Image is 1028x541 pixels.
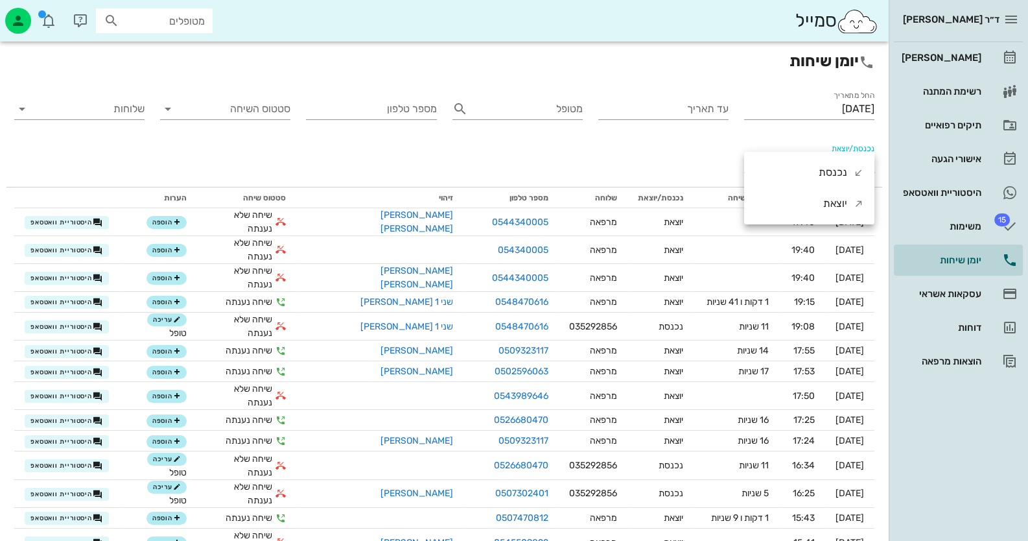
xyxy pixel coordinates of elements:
a: 0509323117 [498,434,548,448]
a: [PERSON_NAME] [380,488,453,499]
span: טופל [169,328,187,339]
span: יוצאת [664,366,683,377]
span: [DATE] [835,296,864,307]
h2: יומן שיחות [14,49,874,73]
span: היסטוריית וואטסאפ [30,437,103,447]
span: עריכה [153,316,181,324]
span: הוספה [152,298,181,306]
span: 17:50 [793,391,815,402]
span: מרפאה [590,391,617,402]
a: היסטוריית וואטסאפ [894,177,1023,208]
button: היסטוריית וואטסאפ [25,512,109,525]
span: 17:53 [793,366,815,377]
a: יומן שיחות [894,245,1023,276]
span: נכנסת/יוצאת [638,193,683,202]
span: שיחה שלא נענתה [207,208,272,235]
span: 19:40 [791,217,815,228]
span: שיחה שלא נענתה [207,236,272,263]
span: 17:25 [793,415,815,426]
a: 0509323117 [498,344,548,357]
button: עריכה [147,313,187,326]
a: 0507302401 [495,487,548,500]
th: מספר טלפון [463,187,559,208]
img: SmileCloud logo [836,8,878,34]
span: שיחה נענתה [226,344,272,357]
span: 11 שניות [739,460,769,471]
span: 1 דקות ו 41 שניות [707,296,769,307]
span: נכנסת [659,460,683,471]
span: הוספה [152,438,181,446]
a: 0548470616 [495,320,548,333]
th: סטטוס שיחה [197,187,296,208]
span: [DATE] [835,345,864,356]
a: [PERSON_NAME] [894,42,1023,73]
button: היסטוריית וואטסאפ [25,435,109,448]
div: סטטוס השיחה [160,99,290,119]
span: 035292856 [569,460,617,471]
span: יוצאת [664,296,683,307]
button: היסטוריית וואטסאפ [25,415,109,427]
span: טופל [169,495,187,506]
button: היסטוריית וואטסאפ [25,296,109,309]
span: שיחה שלא נענתה [207,264,272,291]
span: 16 שניות [738,415,769,426]
div: נכנסת/יוצאת [744,152,874,173]
span: 11 שניות [739,321,769,332]
button: הוספה [146,272,187,285]
span: 19:40 [791,245,815,256]
span: 035292856 [569,321,617,332]
span: שיחה שלא נענתה [207,480,272,507]
span: יוצאת [664,415,683,426]
span: נכנסת [659,488,683,499]
div: דוחות [899,322,981,333]
button: היסטוריית וואטסאפ [25,216,109,229]
span: יוצאת [664,391,683,402]
button: היסטוריית וואטסאפ [25,459,109,472]
button: הוספה [146,415,187,427]
span: היסטוריית וואטסאפ [30,367,103,378]
span: היסטוריית וואטסאפ [30,513,103,523]
a: 054340005 [498,243,548,257]
a: [PERSON_NAME] [PERSON_NAME] [380,265,453,290]
span: שיחה נענתה [226,365,272,378]
span: הוספה [152,274,181,282]
span: [DATE] [835,512,864,523]
span: שיחה שלא נענתה [207,313,272,340]
span: מרפאה [590,512,617,523]
span: שיחה שלא נענתה [207,452,272,479]
span: מרפאה [590,296,617,307]
span: מרפאה [590,217,617,228]
span: 5 שניות [742,488,769,499]
div: היסטוריית וואטסאפ [899,187,981,198]
span: היסטוריית וואטסאפ [30,245,103,256]
span: שיחה נענתה [226,511,272,525]
span: 16 שניות [738,435,769,446]
button: הוספה [146,390,187,403]
div: [PERSON_NAME] [899,53,981,63]
th: שלוחה [559,187,627,208]
span: [DATE] [835,245,864,256]
span: משך השיחה [728,193,769,202]
span: [DATE] [835,435,864,446]
a: [PERSON_NAME] [380,435,453,446]
a: [PERSON_NAME] [380,345,453,356]
a: 0543989646 [494,389,548,403]
span: עריכה [153,455,181,463]
button: הוספה [146,512,187,525]
a: 0502596063 [495,365,548,378]
span: היסטוריית וואטסאפ [30,297,103,307]
button: הוספה [146,345,187,358]
div: יוצאת [823,188,847,219]
span: 15:43 [792,512,815,523]
label: נכנסת/יוצאת [832,144,874,154]
span: מרפאה [590,435,617,446]
span: [DATE] [835,460,864,471]
span: 19:40 [791,272,815,283]
span: 035292856 [569,488,617,499]
span: יוצאת [664,345,683,356]
button: היסטוריית וואטסאפ [25,244,109,257]
span: הוספה [152,392,181,400]
a: עסקאות אשראי [894,278,1023,309]
span: שיחה נענתה [226,413,272,427]
a: שני 1 [PERSON_NAME] [360,321,453,332]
